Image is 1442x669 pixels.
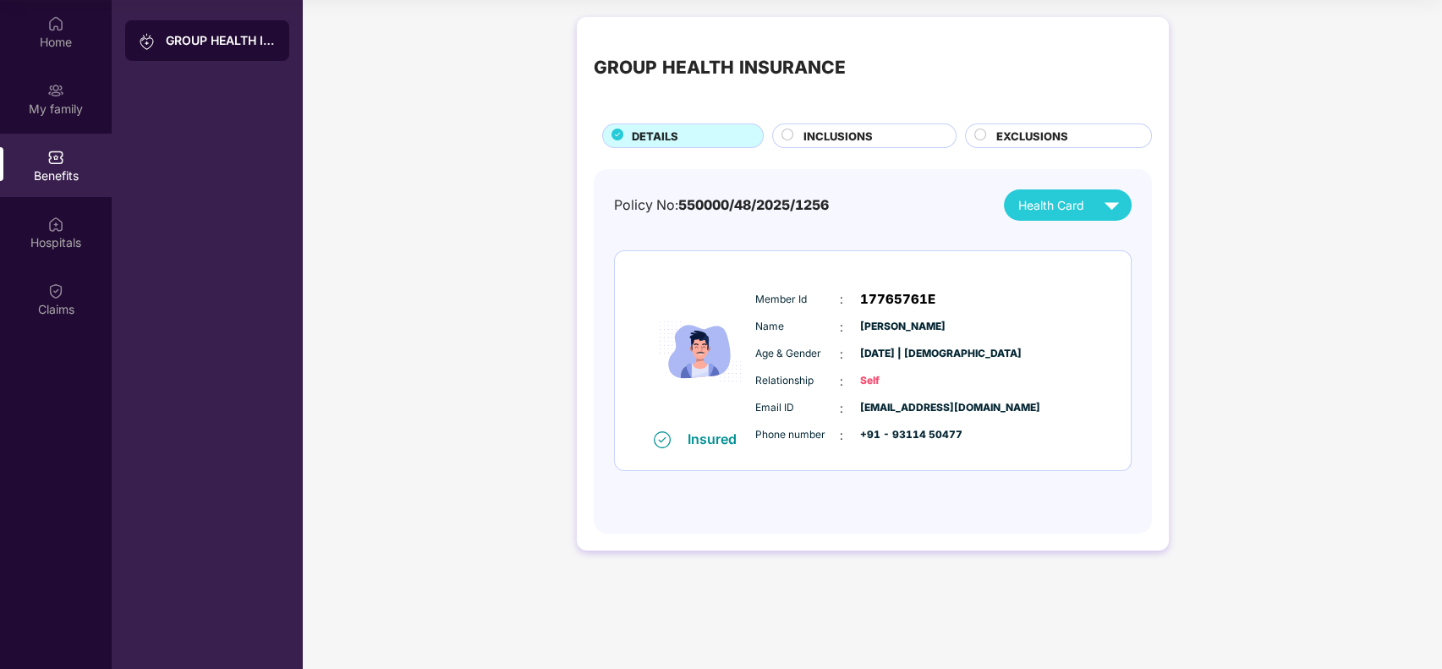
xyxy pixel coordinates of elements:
div: Insured [688,430,747,447]
img: svg+xml;base64,PHN2ZyBpZD0iQmVuZWZpdHMiIHhtbG5zPSJodHRwOi8vd3d3LnczLm9yZy8yMDAwL3N2ZyIgd2lkdGg9Ij... [47,149,64,166]
span: : [840,399,843,418]
span: Health Card [1018,196,1084,215]
div: GROUP HEALTH INSURANCE [594,54,846,82]
button: Health Card [1004,189,1132,221]
span: +91 - 93114 50477 [860,427,945,443]
span: : [840,426,843,445]
span: Relationship [755,373,840,389]
span: : [840,345,843,364]
img: icon [650,273,751,430]
img: svg+xml;base64,PHN2ZyBpZD0iSG9zcGl0YWxzIiB4bWxucz0iaHR0cDovL3d3dy53My5vcmcvMjAwMC9zdmciIHdpZHRoPS... [47,216,64,233]
img: svg+xml;base64,PHN2ZyB3aWR0aD0iMjAiIGhlaWdodD0iMjAiIHZpZXdCb3g9IjAgMCAyMCAyMCIgZmlsbD0ibm9uZSIgeG... [47,82,64,99]
div: Policy No: [614,195,829,216]
span: Name [755,319,840,335]
span: [EMAIL_ADDRESS][DOMAIN_NAME] [860,400,945,416]
span: Email ID [755,400,840,416]
span: 17765761E [860,289,935,310]
img: svg+xml;base64,PHN2ZyBpZD0iQ2xhaW0iIHhtbG5zPSJodHRwOi8vd3d3LnczLm9yZy8yMDAwL3N2ZyIgd2lkdGg9IjIwIi... [47,282,64,299]
span: Member Id [755,292,840,308]
span: Phone number [755,427,840,443]
span: : [840,290,843,309]
img: svg+xml;base64,PHN2ZyB4bWxucz0iaHR0cDovL3d3dy53My5vcmcvMjAwMC9zdmciIHZpZXdCb3g9IjAgMCAyNCAyNCIgd2... [1097,190,1127,220]
img: svg+xml;base64,PHN2ZyBpZD0iSG9tZSIgeG1sbnM9Imh0dHA6Ly93d3cudzMub3JnLzIwMDAvc3ZnIiB3aWR0aD0iMjAiIG... [47,15,64,32]
div: GROUP HEALTH INSURANCE [166,32,276,49]
span: Age & Gender [755,346,840,362]
span: EXCLUSIONS [996,128,1068,145]
span: [DATE] | [DEMOGRAPHIC_DATA] [860,346,945,362]
img: svg+xml;base64,PHN2ZyB4bWxucz0iaHR0cDovL3d3dy53My5vcmcvMjAwMC9zdmciIHdpZHRoPSIxNiIgaGVpZ2h0PSIxNi... [654,431,671,448]
img: svg+xml;base64,PHN2ZyB3aWR0aD0iMjAiIGhlaWdodD0iMjAiIHZpZXdCb3g9IjAgMCAyMCAyMCIgZmlsbD0ibm9uZSIgeG... [139,33,156,50]
span: DETAILS [632,128,678,145]
span: : [840,318,843,337]
span: : [840,372,843,391]
span: Self [860,373,945,389]
span: [PERSON_NAME] [860,319,945,335]
span: INCLUSIONS [803,128,873,145]
span: 550000/48/2025/1256 [678,197,829,213]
